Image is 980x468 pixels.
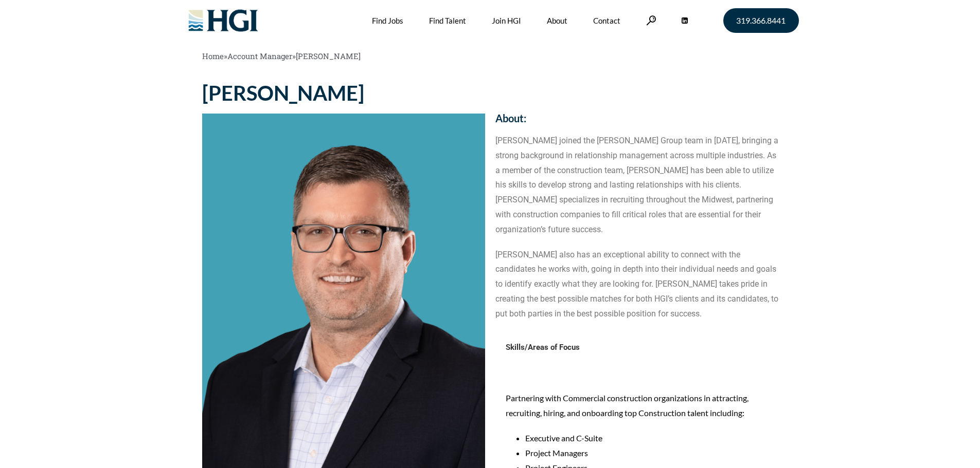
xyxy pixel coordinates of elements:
p: [PERSON_NAME] also has an exceptional ability to connect with the candidates he works with, going... [495,248,778,322]
h2: About: [495,113,778,123]
span: 319.366.8441 [736,16,786,25]
span: [PERSON_NAME] [296,51,361,61]
a: Home [202,51,224,61]
a: Search [646,15,656,25]
span: » » [202,51,361,61]
a: Account Manager [227,51,292,61]
h2: Contact: [495,83,778,93]
p: [PERSON_NAME] joined the [PERSON_NAME] Group team in [DATE], bringing a strong background in rela... [495,134,778,237]
p: Partnering with Commercial construction organizations in attracting, recruiting, hiring, and onbo... [506,391,768,421]
a: 319.366.8441 [723,8,799,33]
h1: [PERSON_NAME] [202,83,485,103]
h4: Skills/Areas of Focus [506,342,768,356]
li: Executive and C-Suite [525,431,768,446]
li: Project Managers [525,446,768,461]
